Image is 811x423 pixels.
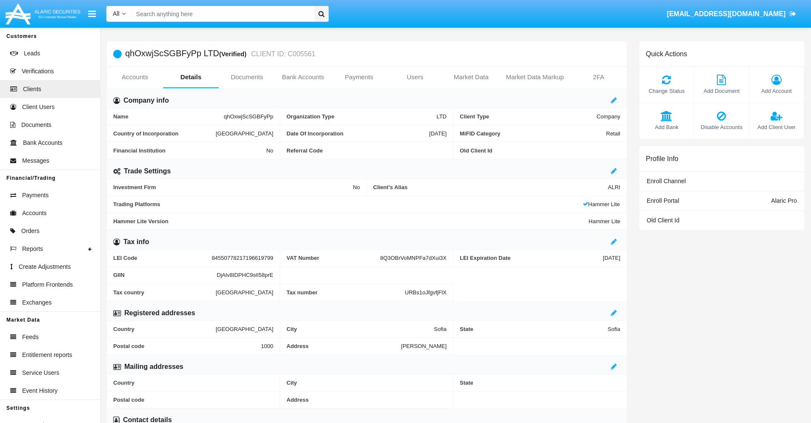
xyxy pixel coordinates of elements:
span: Date Of Incorporation [287,130,429,137]
h6: Quick Actions [646,50,687,58]
a: Market Data Markup [499,67,570,87]
span: Messages [22,156,49,165]
span: Clients [23,85,41,94]
span: Orders [21,227,40,236]
span: Platform Frontends [22,280,73,289]
span: qhOxwjScSGBFyPp [224,113,273,120]
span: Documents [21,121,52,129]
span: VAT Number [287,255,380,261]
span: Sofia [434,326,447,332]
span: Country of Incorporation [113,130,216,137]
span: Hammer Lite Version [113,218,589,224]
span: Referral Code [287,147,447,154]
span: [DATE] [603,255,620,261]
span: Company [596,113,620,120]
span: Create Adjustments [19,262,71,271]
a: Payments [331,67,387,87]
span: Bank Accounts [23,138,63,147]
h6: Trade Settings [124,167,171,176]
span: Add Client User [754,123,800,131]
a: Documents [219,67,275,87]
span: Sofia [608,326,620,332]
span: Client Type [460,113,596,120]
span: 1000 [261,343,273,349]
span: City [287,326,434,332]
span: All [113,10,120,17]
span: Reports [22,245,43,253]
span: Feeds [22,333,39,342]
span: Address [287,397,447,403]
a: Accounts [107,67,163,87]
span: ALRI [608,184,620,190]
span: [DATE] [429,130,447,137]
span: Organization Type [287,113,436,120]
span: GIIN [113,272,217,278]
span: [GEOGRAPHIC_DATA] [216,130,273,137]
span: Investment Firm [113,184,353,190]
span: Old Client Id [460,147,620,154]
span: Service Users [22,368,59,377]
span: Postal code [113,343,261,349]
span: Alaric Pro [771,197,797,204]
span: Name [113,113,224,120]
a: Bank Accounts [275,67,331,87]
h6: Profile Info [646,155,678,163]
span: Hammer Lite [589,218,620,224]
span: No [353,184,360,190]
span: Retail [606,130,620,137]
span: 84550778217196619799 [212,255,273,261]
span: Enroll Portal [647,197,679,204]
span: City [287,380,447,386]
h6: Mailing addresses [124,362,183,371]
span: Trading Platforms [113,201,583,207]
span: State [460,380,620,386]
span: Leads [24,49,40,58]
span: Add Document [699,87,745,95]
h5: qhOxwjScSGBFyPp LTD [125,49,315,59]
span: Disable Accounts [699,123,745,131]
a: 2FA [570,67,627,87]
div: (Verified) [219,49,249,59]
span: Verifications [22,67,54,76]
span: Tax number [287,289,405,296]
span: LEI Code [113,255,212,261]
input: Search [132,6,311,22]
span: URBs1oJfgvfjFlX [405,289,447,296]
small: CLIENT ID: C005561 [249,51,315,58]
span: Enroll Channel [647,178,686,184]
span: Event History [22,386,57,395]
span: Client’s Alias [373,184,608,190]
a: Users [387,67,443,87]
a: [EMAIL_ADDRESS][DOMAIN_NAME] [663,2,800,26]
span: [PERSON_NAME] [401,343,447,349]
span: Tax country [113,289,216,296]
span: [GEOGRAPHIC_DATA] [216,289,273,296]
a: Details [163,67,219,87]
span: DjAlv8IDPHC9slI58prE [217,272,273,278]
h6: Tax info [123,237,149,247]
span: Add Account [754,87,800,95]
span: LTD [436,113,447,120]
span: Postal code [113,397,273,403]
span: [GEOGRAPHIC_DATA] [216,326,273,332]
span: Old Client Id [647,217,679,224]
span: Financial Institution [113,147,266,154]
span: Entitlement reports [22,351,72,360]
span: Country [113,326,216,332]
h6: Registered addresses [124,308,195,318]
span: MiFID Category [460,130,606,137]
span: Address [287,343,401,349]
img: Logo image [4,1,82,26]
span: Payments [22,191,49,200]
span: Exchanges [22,298,52,307]
a: All [106,9,132,18]
span: State [460,326,608,332]
h6: Company info [123,96,169,105]
span: 8Q3OBrVoMNPFa7dXui3X [380,255,447,261]
span: LEI Expiration Date [460,255,603,261]
span: Accounts [22,209,47,218]
span: Country [113,380,273,386]
a: Market Data [443,67,499,87]
span: Client Users [22,103,54,112]
span: [EMAIL_ADDRESS][DOMAIN_NAME] [667,10,785,17]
